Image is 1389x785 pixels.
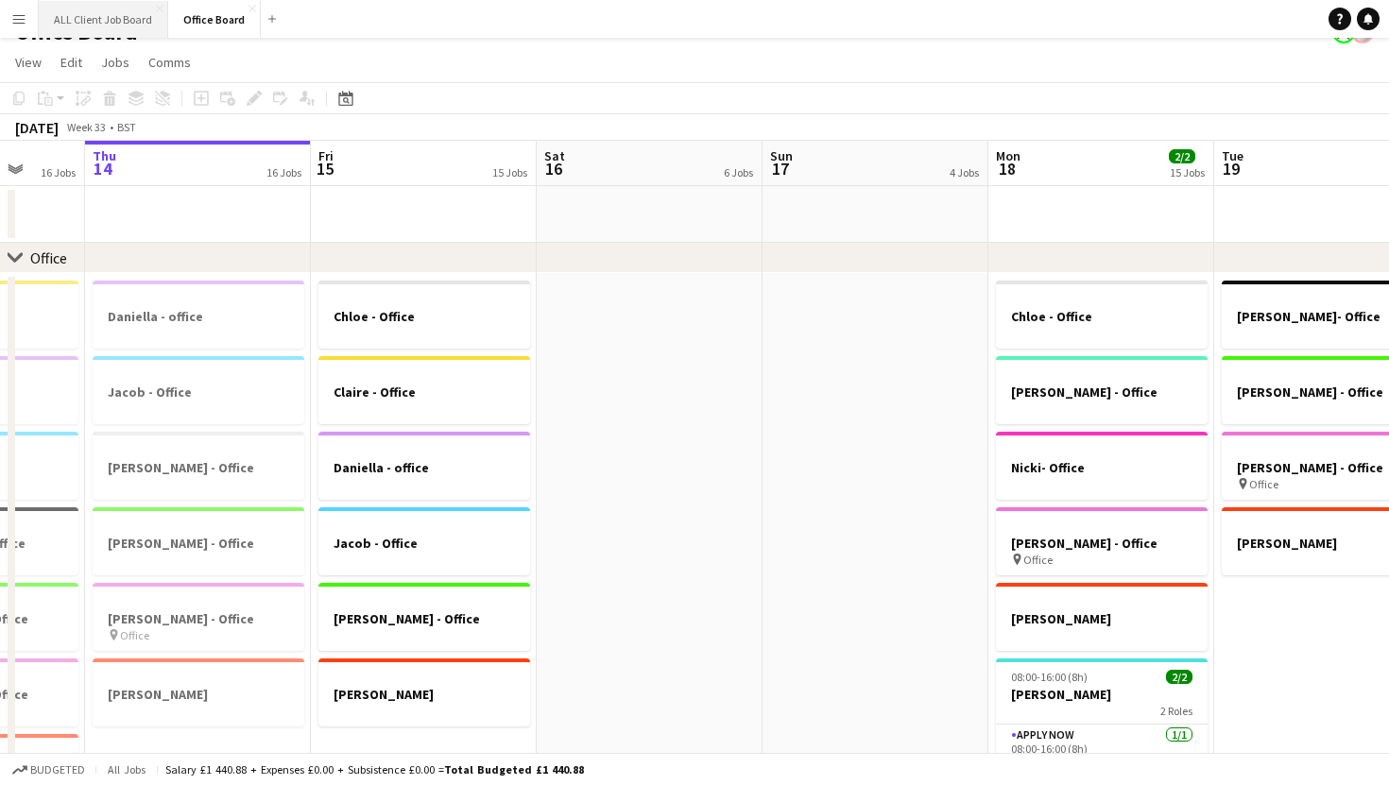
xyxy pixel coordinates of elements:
[318,384,530,401] h3: Claire - Office
[93,507,304,575] app-job-card: [PERSON_NAME] - Office
[770,147,793,164] span: Sun
[318,281,530,349] app-job-card: Chloe - Office
[9,759,88,780] button: Budgeted
[318,308,530,325] h3: Chloe - Office
[996,384,1208,401] h3: [PERSON_NAME] - Office
[93,459,304,476] h3: [PERSON_NAME] - Office
[141,50,198,75] a: Comms
[15,54,42,71] span: View
[117,120,136,134] div: BST
[996,432,1208,500] app-job-card: Nicki- Office
[39,1,168,38] button: ALL Client Job Board
[993,158,1020,179] span: 18
[996,507,1208,575] app-job-card: [PERSON_NAME] - Office Office
[1249,477,1278,491] span: Office
[53,50,90,75] a: Edit
[8,50,49,75] a: View
[1170,165,1205,179] div: 15 Jobs
[94,50,137,75] a: Jobs
[266,165,301,179] div: 16 Jobs
[541,158,565,179] span: 16
[120,628,149,642] span: Office
[950,165,979,179] div: 4 Jobs
[93,686,304,703] h3: [PERSON_NAME]
[996,459,1208,476] h3: Nicki- Office
[996,686,1208,703] h3: [PERSON_NAME]
[492,165,527,179] div: 15 Jobs
[318,356,530,424] app-job-card: Claire - Office
[996,610,1208,627] h3: [PERSON_NAME]
[93,308,304,325] h3: Daniella - office
[318,658,530,726] app-job-card: [PERSON_NAME]
[148,54,191,71] span: Comms
[15,118,59,137] div: [DATE]
[316,158,334,179] span: 15
[93,583,304,651] app-job-card: [PERSON_NAME] - Office Office
[93,147,116,164] span: Thu
[318,610,530,627] h3: [PERSON_NAME] - Office
[90,158,116,179] span: 14
[1011,670,1088,684] span: 08:00-16:00 (8h)
[168,1,261,38] button: Office Board
[93,658,304,726] app-job-card: [PERSON_NAME]
[30,763,85,776] span: Budgeted
[41,165,76,179] div: 16 Jobs
[60,54,82,71] span: Edit
[165,762,584,776] div: Salary £1 440.88 + Expenses £0.00 + Subsistence £0.00 =
[996,281,1208,349] app-job-card: Chloe - Office
[93,610,304,627] h3: [PERSON_NAME] - Office
[318,583,530,651] app-job-card: [PERSON_NAME] - Office
[544,147,565,164] span: Sat
[1160,704,1192,718] span: 2 Roles
[318,147,334,164] span: Fri
[1023,553,1053,567] span: Office
[1222,147,1243,164] span: Tue
[318,507,530,575] app-job-card: Jacob - Office
[62,120,110,134] span: Week 33
[318,432,530,500] app-job-card: Daniella - office
[93,384,304,401] h3: Jacob - Office
[996,535,1208,552] h3: [PERSON_NAME] - Office
[101,54,129,71] span: Jobs
[318,459,530,476] h3: Daniella - office
[104,762,149,776] span: All jobs
[93,356,304,424] app-job-card: Jacob - Office
[996,356,1208,424] app-job-card: [PERSON_NAME] - Office
[318,686,530,703] h3: [PERSON_NAME]
[93,432,304,500] app-job-card: [PERSON_NAME] - Office
[767,158,793,179] span: 17
[1219,158,1243,179] span: 19
[996,308,1208,325] h3: Chloe - Office
[996,583,1208,651] app-job-card: [PERSON_NAME]
[1169,149,1195,163] span: 2/2
[996,147,1020,164] span: Mon
[93,281,304,349] app-job-card: Daniella - office
[444,762,584,776] span: Total Budgeted £1 440.88
[93,535,304,552] h3: [PERSON_NAME] - Office
[1166,670,1192,684] span: 2/2
[30,248,67,267] div: Office
[318,535,530,552] h3: Jacob - Office
[724,165,753,179] div: 6 Jobs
